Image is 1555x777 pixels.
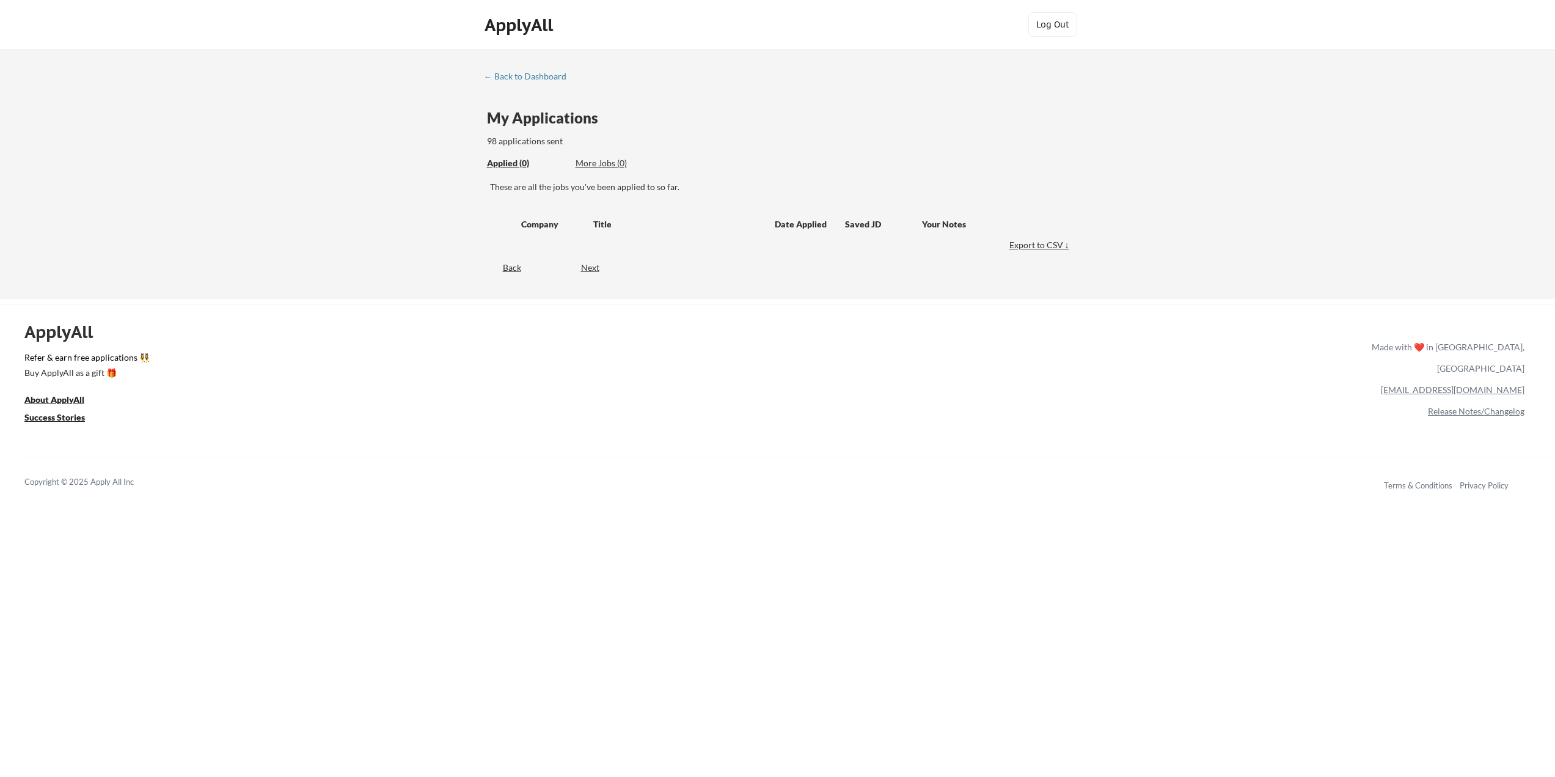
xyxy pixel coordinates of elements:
div: Made with ❤️ in [GEOGRAPHIC_DATA], [GEOGRAPHIC_DATA] [1367,336,1524,379]
div: Next [581,262,613,274]
a: [EMAIL_ADDRESS][DOMAIN_NAME] [1381,385,1524,395]
div: Applied (0) [487,157,566,169]
u: Success Stories [24,412,85,422]
a: Release Notes/Changelog [1428,406,1524,416]
div: Your Notes [922,218,1061,230]
div: These are all the jobs you've been applied to so far. [487,157,566,170]
button: Log Out [1028,12,1077,37]
div: Date Applied [775,218,829,230]
u: About ApplyAll [24,394,84,405]
a: Refer & earn free applications 👯‍♀️ [24,353,1116,366]
a: Buy ApplyAll as a gift 🎁 [24,366,147,381]
div: These are all the jobs you've been applied to so far. [490,181,1072,193]
div: Back [484,262,521,274]
a: About ApplyAll [24,393,101,408]
div: Export to CSV ↓ [1009,239,1072,251]
div: My Applications [487,111,608,125]
div: Title [593,218,763,230]
div: ApplyAll [485,15,557,35]
div: ← Back to Dashboard [484,72,576,81]
a: Privacy Policy [1460,481,1509,490]
div: Company [521,218,582,230]
a: Success Stories [24,411,101,426]
a: ← Back to Dashboard [484,72,576,84]
a: Terms & Conditions [1384,481,1452,490]
div: 98 applications sent [487,135,723,147]
div: More Jobs (0) [576,157,665,169]
div: Copyright © 2025 Apply All Inc [24,476,165,488]
div: Saved JD [845,213,922,235]
div: These are job applications we think you'd be a good fit for, but couldn't apply you to automatica... [576,157,665,170]
div: Buy ApplyAll as a gift 🎁 [24,369,147,377]
div: ApplyAll [24,322,107,342]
